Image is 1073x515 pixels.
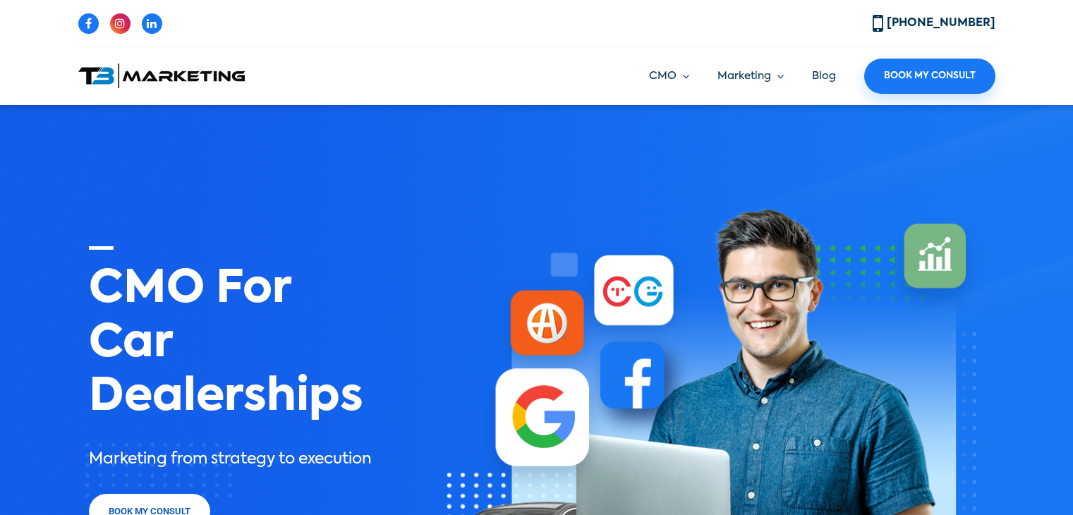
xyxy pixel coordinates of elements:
a: Blog [812,71,836,81]
a: Book My Consult [864,59,995,94]
a: [PHONE_NUMBER] [873,18,995,29]
img: T3 Marketing [78,63,245,88]
h1: CMO For Car Dealerships [89,246,373,425]
a: Marketing [717,68,784,85]
p: Marketing from strategy to execution [89,448,373,471]
a: CMO [649,68,689,85]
